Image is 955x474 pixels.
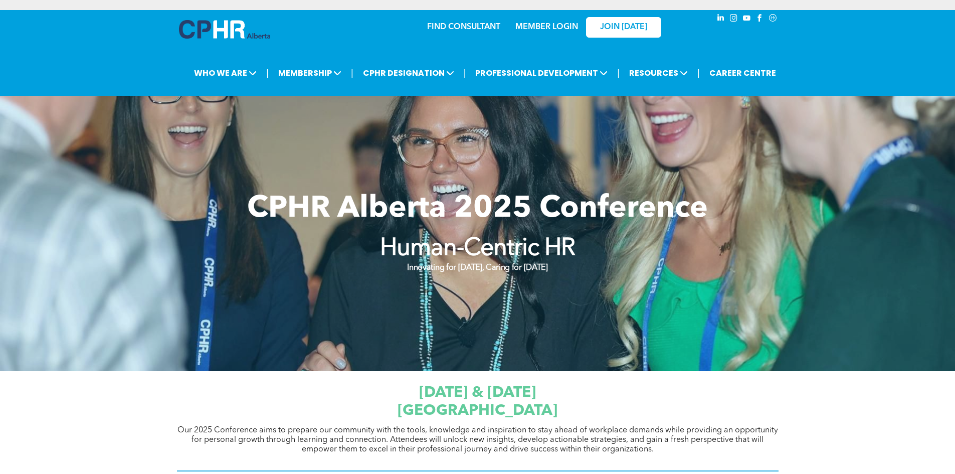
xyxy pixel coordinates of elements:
span: PROFESSIONAL DEVELOPMENT [472,64,611,82]
a: JOIN [DATE] [586,17,661,38]
strong: Human-Centric HR [380,237,576,261]
span: Our 2025 Conference aims to prepare our community with the tools, knowledge and inspiration to st... [177,426,778,453]
a: Social network [768,13,779,26]
li: | [697,63,700,83]
a: CAREER CENTRE [706,64,779,82]
strong: Innovating for [DATE], Caring for [DATE] [407,264,547,272]
span: [DATE] & [DATE] [419,385,536,400]
a: youtube [741,13,752,26]
span: RESOURCES [626,64,691,82]
a: facebook [754,13,766,26]
a: FIND CONSULTANT [427,23,500,31]
span: CPHR Alberta 2025 Conference [247,194,708,224]
a: MEMBER LOGIN [515,23,578,31]
li: | [617,63,620,83]
li: | [464,63,466,83]
span: JOIN [DATE] [600,23,647,32]
li: | [351,63,353,83]
span: [GEOGRAPHIC_DATA] [398,403,557,418]
a: linkedin [715,13,726,26]
span: MEMBERSHIP [275,64,344,82]
span: CPHR DESIGNATION [360,64,457,82]
a: instagram [728,13,739,26]
span: WHO WE ARE [191,64,260,82]
li: | [266,63,269,83]
img: A blue and white logo for cp alberta [179,20,270,39]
